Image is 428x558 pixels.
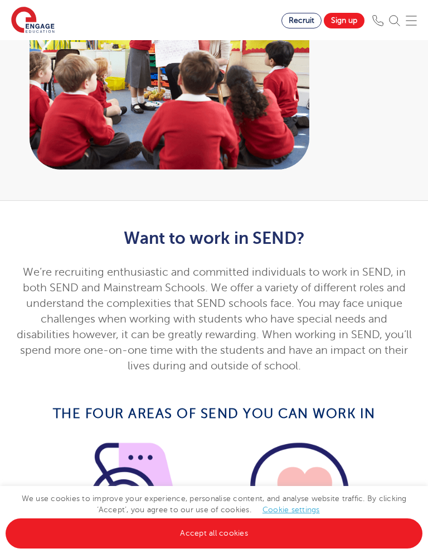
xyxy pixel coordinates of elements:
img: Engage Education [11,7,55,35]
a: Recruit [281,13,322,28]
a: Accept all cookies [6,518,422,549]
strong: The Four Areas Of SEND you can work in [53,406,376,421]
span: We’re recruiting enthusiastic and committed individuals to work in SEND, in both SEND and Mainstr... [17,266,412,372]
a: Cookie settings [262,506,320,514]
a: Sign up [324,13,364,28]
img: Mobile Menu [406,15,417,26]
img: Phone [372,15,383,26]
img: Search [389,15,400,26]
span: Recruit [289,16,314,25]
h2: Want to work in SEND? [13,229,415,248]
span: We use cookies to improve your experience, personalise content, and analyse website traffic. By c... [6,494,422,537]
